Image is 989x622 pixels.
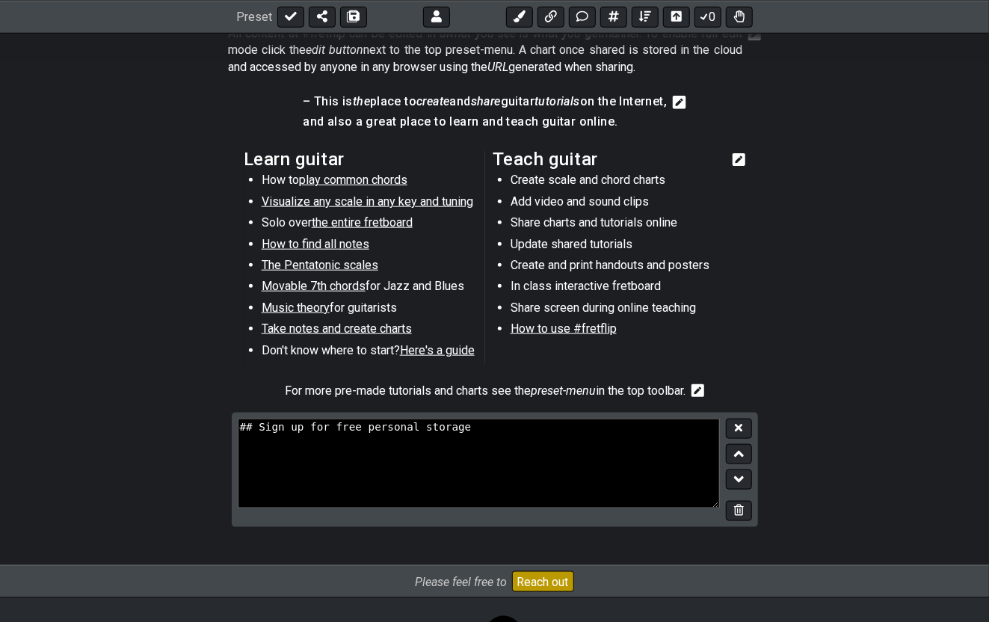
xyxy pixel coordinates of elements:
[511,194,724,215] li: Add video and sound clips
[511,300,724,321] li: Share screen during online teaching
[285,383,685,399] p: For more pre-made tutorials and charts see the in the top toolbar.
[632,6,659,27] button: Open sort Window
[262,279,366,293] span: Movable 7th chords
[303,114,667,130] h4: and also a great place to learn and teach guitar online.
[262,278,475,299] li: for Jazz and Blues
[506,6,533,27] button: Add an identical marker to each fretkit.
[508,571,574,592] a: Reach out
[228,25,742,76] span: Click to edit
[306,43,363,57] em: edit button
[340,6,367,27] button: Save As (makes a copy)
[487,60,508,74] em: URL
[511,257,724,278] li: Create and print handouts and posters
[353,94,370,108] em: the
[416,94,449,108] em: create
[277,6,304,27] button: Done edit!
[237,10,273,24] span: Preset
[262,215,475,235] li: Solo over
[303,93,667,110] h4: – This is place to and guitar on the Internet,
[446,26,602,40] em: what you see is what you get
[262,321,412,336] span: Take notes and create charts
[673,93,686,111] i: Edit
[511,321,617,336] span: How to use #fretflip
[726,6,753,27] button: Toggle Dexterity for all fretkits
[312,215,413,230] span: the entire fretboard
[512,571,574,592] button: Reach out
[244,151,478,167] h2: Learn guitar
[309,6,336,27] button: Share Preset
[748,25,762,43] i: Edit
[228,25,742,76] p: All content at #fretflip can be edited in a manner. To enable full edit mode click the next to th...
[733,151,746,169] i: Edit
[511,172,724,193] li: Create scale and chord charts
[238,419,721,508] textarea: ## Sign up for free personal storage
[262,300,475,321] li: for guitarists
[726,419,751,439] button: Close
[423,6,450,27] button: Logout
[285,383,685,401] span: Click to edit
[537,6,564,27] button: Add media link
[511,278,724,299] li: In class interactive fretboard
[262,342,475,363] li: Don't know where to start?
[400,343,475,357] span: Here's a guide
[493,151,727,167] h2: Teach guitar
[726,469,751,490] button: Move down
[726,444,751,464] button: Move up
[262,301,330,315] span: Music theory
[511,215,724,235] li: Share charts and tutorials online
[691,383,705,401] i: Edit
[244,151,727,365] span: Click to edit
[471,94,501,108] em: share
[600,6,627,27] button: Add scale/chord fretkit item
[663,6,690,27] button: Toggle horizontal chord view
[262,172,475,193] li: How to
[262,194,473,209] span: Visualize any scale in any key and tuning
[262,258,378,272] span: The Pentatonic scales
[416,575,508,589] i: Please feel free to
[303,93,667,133] span: Click to edit
[262,237,369,251] span: How to find all notes
[299,173,407,187] span: play common chords
[726,501,751,521] button: Delete
[531,384,596,398] em: preset-menu
[569,6,596,27] button: Add Text
[534,94,580,108] em: tutorials
[694,6,721,27] button: 0
[511,236,724,257] li: Update shared tutorials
